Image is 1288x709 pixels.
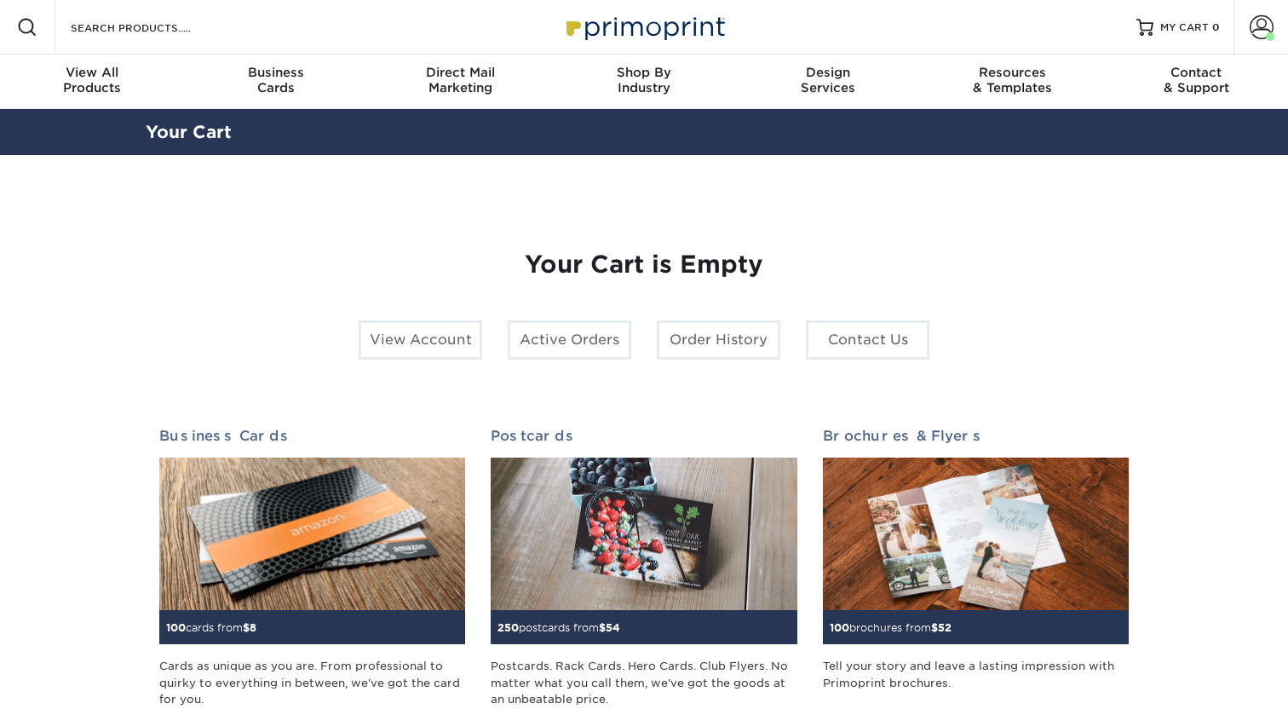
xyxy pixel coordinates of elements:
div: Postcards. Rack Cards. Hero Cards. Club Flyers. No matter what you call them, we've got the goods... [491,658,796,706]
div: Cards [184,65,368,95]
span: 52 [938,621,952,634]
img: Postcards [491,458,796,611]
span: $ [931,621,938,634]
img: Business Cards [159,458,465,611]
div: Services [736,65,920,95]
div: Cards as unique as you are. From professional to quirky to everything in between, we've got the c... [159,658,465,706]
div: & Support [1104,65,1288,95]
a: Shop ByIndustry [552,55,736,109]
span: 54 [606,621,620,634]
div: Marketing [368,65,552,95]
div: Industry [552,65,736,95]
a: Resources& Templates [920,55,1104,109]
a: DesignServices [736,55,920,109]
span: Contact [1104,65,1288,80]
span: Design [736,65,920,80]
span: 100 [830,621,849,634]
a: Order History [657,320,780,360]
a: Active Orders [508,320,631,360]
h2: Postcards [491,428,796,444]
div: Tell your story and leave a lasting impression with Primoprint brochures. [823,658,1129,706]
h2: Brochures & Flyers [823,428,1129,444]
span: $ [599,621,606,634]
span: 0 [1212,21,1220,33]
span: MY CART [1160,20,1209,35]
span: 100 [166,621,186,634]
input: SEARCH PRODUCTS..... [69,17,235,37]
img: Primoprint [559,9,729,45]
img: Brochures & Flyers [823,458,1129,611]
a: BusinessCards [184,55,368,109]
h1: Your Cart is Empty [159,251,1129,280]
span: 8 [250,621,256,634]
small: postcards from [497,621,620,634]
a: Contact Us [806,320,929,360]
a: Your Cart [146,122,232,142]
h2: Business Cards [159,428,465,444]
span: Resources [920,65,1104,80]
a: Contact& Support [1104,55,1288,109]
div: & Templates [920,65,1104,95]
span: $ [243,621,250,634]
small: cards from [166,621,256,634]
span: Shop By [552,65,736,80]
a: View Account [359,320,482,360]
span: Direct Mail [368,65,552,80]
span: 250 [497,621,519,634]
a: Direct MailMarketing [368,55,552,109]
span: Business [184,65,368,80]
small: brochures from [830,621,952,634]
